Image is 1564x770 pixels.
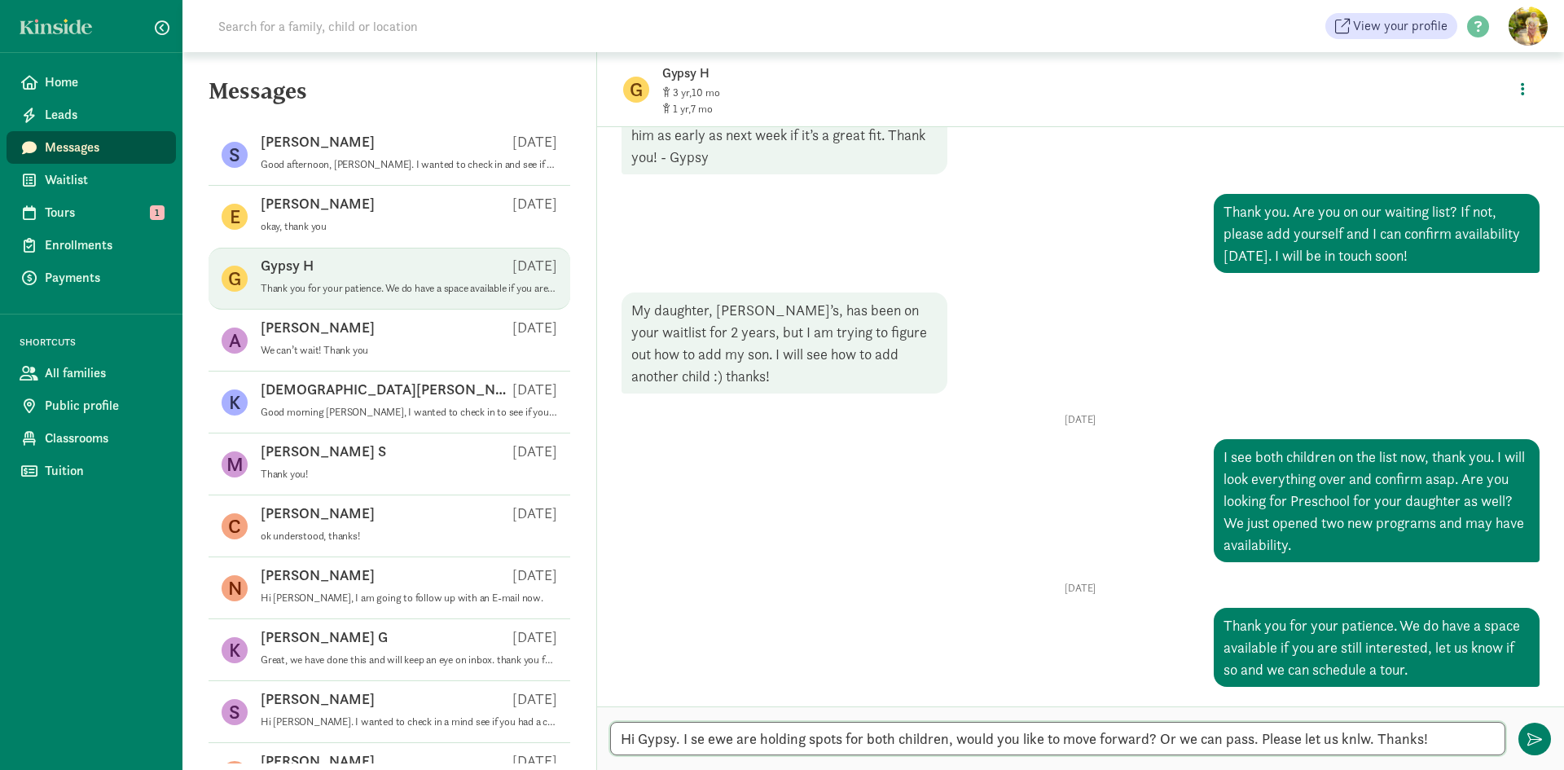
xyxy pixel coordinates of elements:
div: My daughter, [PERSON_NAME]’s, has been on your waitlist for 2 years, but I am trying to figure ou... [622,293,947,394]
span: All families [45,363,163,383]
input: Search for a family, child or location [209,10,666,42]
a: Home [7,66,176,99]
span: Tours [45,203,163,222]
p: ok understood, thanks! [261,530,557,543]
p: [DATE] [512,380,557,399]
p: [DATE] [512,318,557,337]
a: Classrooms [7,422,176,455]
p: Good afternoon, [PERSON_NAME]. I wanted to check in and see if you had any questions after [PERSO... [261,158,557,171]
p: [DATE] [512,627,557,647]
p: okay, thank you [261,220,557,233]
p: [DATE] [622,413,1540,426]
p: [DATE] [512,194,557,213]
p: We can’t wait! Thank you [261,344,557,357]
a: Public profile [7,389,176,422]
a: View your profile [1325,13,1457,39]
a: Payments [7,262,176,294]
figure: C [222,513,248,539]
p: Gypsy H [261,256,314,275]
div: Full time care. We just lost our nanny. I can start him as early as next week if it’s a great fit... [622,95,947,174]
figure: M [222,451,248,477]
span: Tuition [45,461,163,481]
a: Waitlist [7,164,176,196]
span: 7 [691,102,713,116]
p: Great, we have done this and will keep an eye on inbox. thank you for your help [261,653,557,667]
span: Public profile [45,396,163,416]
figure: K [222,389,248,416]
a: Leads [7,99,176,131]
p: [DATE] [622,582,1540,595]
span: 1 [673,102,691,116]
figure: K [222,637,248,663]
span: 1 [150,205,165,220]
p: [PERSON_NAME] [261,194,375,213]
span: Classrooms [45,429,163,448]
p: [DATE] [512,442,557,461]
p: [PERSON_NAME] [261,689,375,709]
figure: S [222,699,248,725]
p: Hi [PERSON_NAME], I am going to follow up with an E-mail now. [261,592,557,605]
p: [DATE] [512,565,557,585]
p: [DATE] [512,132,557,152]
p: Good morning [PERSON_NAME], I wanted to check in to see if you were hoping to enroll Ford? Or if ... [261,406,557,419]
div: Thank you for your patience. We do have a space available if you are still interested, let us kno... [1214,608,1540,687]
a: Messages [7,131,176,164]
p: Gypsy H [662,62,1175,85]
div: Thank you. Are you on our waiting list? If not, please add yourself and I can confirm availabilit... [1214,194,1540,273]
figure: G [222,266,248,292]
p: [PERSON_NAME] [261,565,375,585]
p: [PERSON_NAME] G [261,627,388,647]
p: [PERSON_NAME] [261,318,375,337]
p: [PERSON_NAME] [261,504,375,523]
h5: Messages [182,78,596,117]
div: I see both children on the list now, thank you. I will look everything over and confirm asap. Are... [1214,439,1540,562]
figure: E [222,204,248,230]
span: View your profile [1353,16,1448,36]
span: 3 [673,86,692,99]
a: Tours 1 [7,196,176,229]
figure: A [222,328,248,354]
p: [DEMOGRAPHIC_DATA][PERSON_NAME] [261,380,512,399]
p: [DATE] [512,256,557,275]
a: Tuition [7,455,176,487]
span: Payments [45,268,163,288]
span: 10 [692,86,720,99]
figure: N [222,575,248,601]
span: Home [45,73,163,92]
p: Hi [PERSON_NAME]. I wanted to check in a mind see if you had a chance to look over our infant pos... [261,715,557,728]
span: Messages [45,138,163,157]
a: Enrollments [7,229,176,262]
p: [DATE] [512,504,557,523]
figure: S [222,142,248,168]
p: [PERSON_NAME] [261,132,375,152]
p: Thank you for your patience. We do have a space available if you are still interested, let us kno... [261,282,557,295]
p: [DATE] [512,689,557,709]
a: All families [7,357,176,389]
span: Enrollments [45,235,163,255]
span: Leads [45,105,163,125]
figure: G [623,77,649,103]
p: Thank you! [261,468,557,481]
p: [PERSON_NAME] S [261,442,386,461]
span: Waitlist [45,170,163,190]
